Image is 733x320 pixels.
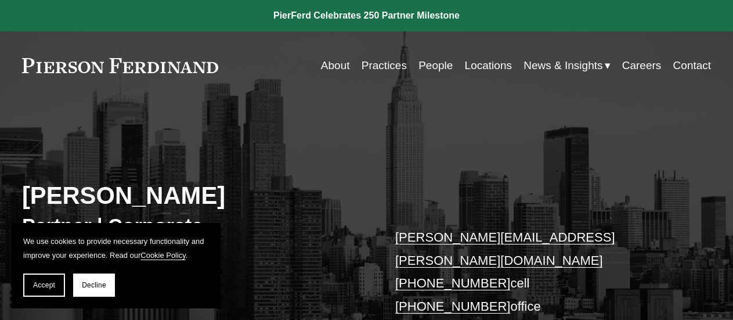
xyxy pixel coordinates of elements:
span: Accept [33,281,55,289]
a: Locations [465,55,512,77]
a: About [321,55,350,77]
a: [PHONE_NUMBER] [395,276,510,290]
a: [PERSON_NAME][EMAIL_ADDRESS][PERSON_NAME][DOMAIN_NAME] [395,230,615,268]
a: Contact [673,55,712,77]
p: We use cookies to provide necessary functionality and improve your experience. Read our . [23,235,209,262]
section: Cookie banner [12,223,221,308]
button: Decline [73,274,115,297]
button: Accept [23,274,65,297]
a: People [418,55,453,77]
span: News & Insights [523,56,602,75]
h2: [PERSON_NAME] [22,181,367,211]
a: Cookie Policy [140,251,186,260]
a: [PHONE_NUMBER] [395,299,510,314]
span: Decline [82,281,106,289]
a: folder dropdown [523,55,610,77]
a: Careers [622,55,662,77]
h3: Partner | Corporate [22,214,367,238]
a: Practices [362,55,407,77]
